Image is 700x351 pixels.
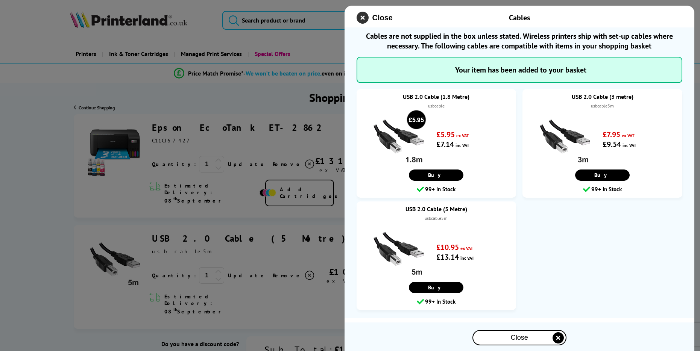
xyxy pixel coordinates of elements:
span: 99+ In Stock [425,297,456,307]
span: ex VAT [456,133,469,138]
span: inc VAT [456,142,469,148]
a: USB 2.0 Cable (5 Metre) [364,205,509,213]
a: USB 2.0 Cable (1.8 Metre) [364,93,509,100]
strong: £5.95 [436,130,455,139]
a: Buy [409,169,463,181]
button: close modal [357,12,393,24]
span: inc VAT [460,255,474,261]
strong: £9.54 [603,139,621,149]
a: USB 2.0 Cable (3 metre) [530,93,675,100]
div: usbcable5m [364,215,509,222]
a: Buy [575,169,630,181]
span: ex VAT [460,245,473,251]
div: Cables [422,13,617,23]
span: Cables are not supplied in the box unless stated. Wireless printers ship with set-up cables where... [357,31,683,51]
span: Close [511,334,528,342]
span: 99+ In Stock [591,185,622,194]
button: close modal [472,330,566,345]
strong: £7.95 [603,130,620,139]
span: Close [372,14,393,22]
span: inc VAT [623,142,636,148]
img: USB 2.0 Cable (1.8 Metre) [370,110,427,166]
div: usbcable3m [530,102,675,110]
span: ex VAT [622,133,635,138]
div: Your item has been added to your basket [357,57,683,83]
img: USB 2.0 Cable (5 Metre) [370,222,427,278]
strong: £7.14 [436,139,454,149]
span: 99+ In Stock [425,185,456,194]
a: Buy [409,282,463,293]
div: usbcable [364,102,509,110]
img: USB 2.0 Cable (3 metre) [536,110,593,166]
strong: £10.95 [436,242,459,252]
strong: £13.14 [436,252,459,262]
